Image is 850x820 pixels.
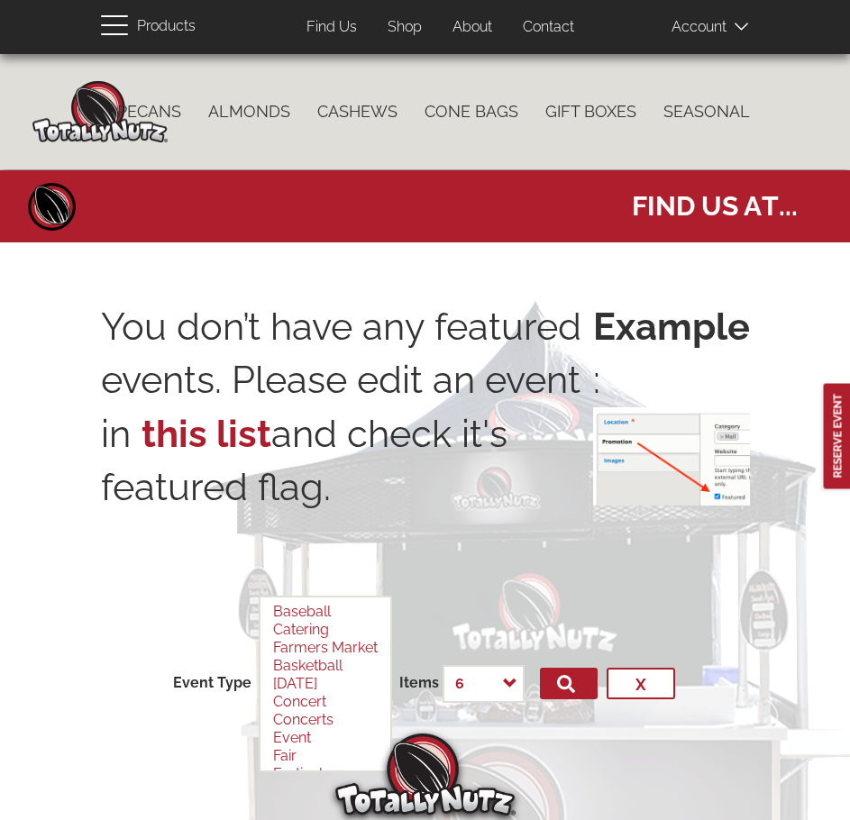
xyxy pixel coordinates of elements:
[607,668,675,699] button: x
[137,14,196,40] span: Products
[173,673,251,694] label: Event Type
[271,711,379,729] option: Concerts
[411,93,532,131] a: Cone Bags
[142,412,271,456] a: this list
[271,603,379,621] option: Baseball
[271,729,379,747] option: Event
[304,93,411,131] a: Cashews
[101,300,593,515] p: You don’t have any featured events. Please edit an event in and check it's featured flag.
[374,10,435,45] a: Shop
[25,179,79,233] a: Home
[650,93,763,131] a: Seasonal
[271,747,379,765] option: Fair
[540,668,598,699] button: Filter
[271,657,379,675] option: Basketball
[32,81,168,142] img: Home
[271,621,379,639] option: Catering
[593,407,750,506] img: featured-event.png
[271,765,379,783] option: Festival
[293,10,370,45] a: Find Us
[509,10,588,45] a: Contact
[195,93,304,131] a: Almonds
[335,733,516,815] img: Totally Nutz Logo
[399,673,439,694] label: Items
[104,93,195,131] a: Pecans
[593,300,750,524] p: :
[632,179,798,224] span: Find us at...
[271,693,379,711] option: Concert
[593,300,750,353] strong: Example
[532,93,650,131] a: Gift Boxes
[271,639,379,657] option: Farmers Market
[271,675,379,693] option: [DATE]
[439,10,506,45] a: About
